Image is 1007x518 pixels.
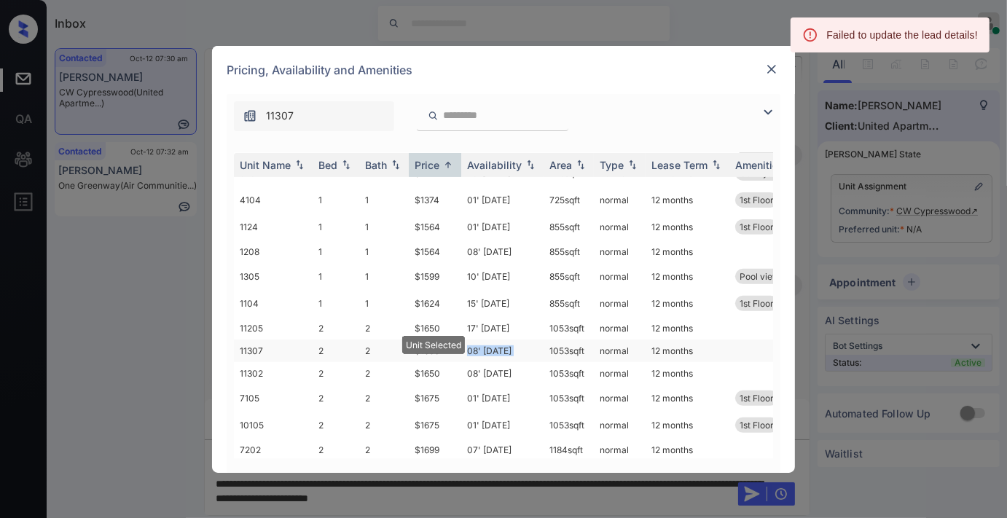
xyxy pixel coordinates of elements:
td: 1053 sqft [544,340,594,362]
td: $1650 [409,340,461,362]
td: $1675 [409,412,461,439]
td: 2 [313,362,359,385]
td: 1 [359,187,409,213]
img: sorting [441,160,455,170]
img: sorting [339,160,353,170]
div: Area [549,159,572,171]
td: normal [594,362,646,385]
div: Amenities [735,159,784,171]
td: 2 [359,340,409,362]
td: $1650 [409,362,461,385]
td: $1624 [409,290,461,317]
td: 1053 sqft [544,412,594,439]
td: 12 months [646,290,729,317]
td: 1 [313,187,359,213]
img: sorting [709,160,724,170]
td: 4104 [234,187,313,213]
td: 17' [DATE] [461,317,544,340]
div: Price [415,159,439,171]
img: close [764,62,779,76]
td: 1053 sqft [544,362,594,385]
div: Pricing, Availability and Amenities [212,46,795,94]
img: icon-zuma [428,109,439,122]
img: icon-zuma [759,103,777,121]
td: $1564 [409,213,461,240]
span: 1st Floor [740,298,774,309]
td: normal [594,187,646,213]
td: 12 months [646,340,729,362]
td: normal [594,213,646,240]
td: normal [594,240,646,263]
td: $1699 [409,439,461,461]
td: normal [594,290,646,317]
td: $1599 [409,263,461,290]
td: normal [594,317,646,340]
td: 2 [313,439,359,461]
td: normal [594,412,646,439]
div: Bath [365,159,387,171]
td: 15' [DATE] [461,290,544,317]
td: 10' [DATE] [461,263,544,290]
td: 01' [DATE] [461,412,544,439]
td: $1564 [409,240,461,263]
td: 1 [313,290,359,317]
td: 855 sqft [544,290,594,317]
td: $1675 [409,385,461,412]
td: 1 [359,240,409,263]
td: 12 months [646,213,729,240]
td: 855 sqft [544,240,594,263]
td: 2 [313,340,359,362]
span: 1st Floor [740,195,774,205]
td: 11205 [234,317,313,340]
td: 12 months [646,317,729,340]
td: 08' [DATE] [461,240,544,263]
span: 11307 [266,108,294,124]
td: 2 [359,439,409,461]
td: 11302 [234,362,313,385]
td: 1 [313,263,359,290]
img: icon-zuma [243,109,257,123]
td: 08' [DATE] [461,362,544,385]
td: 1 [359,213,409,240]
td: 10105 [234,412,313,439]
td: 07' [DATE] [461,439,544,461]
td: 08' [DATE] [461,340,544,362]
div: Availability [467,159,522,171]
td: 1184 sqft [544,439,594,461]
td: 2 [313,385,359,412]
td: 11307 [234,340,313,362]
img: sorting [573,160,588,170]
td: 2 [359,362,409,385]
div: Failed to update the lead details! [827,22,978,48]
img: sorting [292,160,307,170]
td: 7105 [234,385,313,412]
td: 1208 [234,240,313,263]
div: Bed [318,159,337,171]
td: 1305 [234,263,313,290]
td: normal [594,263,646,290]
td: 12 months [646,187,729,213]
td: normal [594,385,646,412]
span: 1st Floor [740,221,774,232]
td: 01' [DATE] [461,213,544,240]
td: $1650 [409,317,461,340]
img: sorting [388,160,403,170]
td: 12 months [646,362,729,385]
td: 855 sqft [544,213,594,240]
td: 12 months [646,412,729,439]
td: 1 [313,240,359,263]
div: Lease Term [651,159,708,171]
td: normal [594,439,646,461]
td: 1053 sqft [544,317,594,340]
td: 12 months [646,439,729,461]
td: 1124 [234,213,313,240]
td: 12 months [646,385,729,412]
td: 855 sqft [544,263,594,290]
td: 725 sqft [544,187,594,213]
td: 2 [359,412,409,439]
td: 12 months [646,240,729,263]
td: 1 [359,263,409,290]
td: 2 [359,317,409,340]
td: 12 months [646,263,729,290]
span: Pool view [740,271,780,282]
